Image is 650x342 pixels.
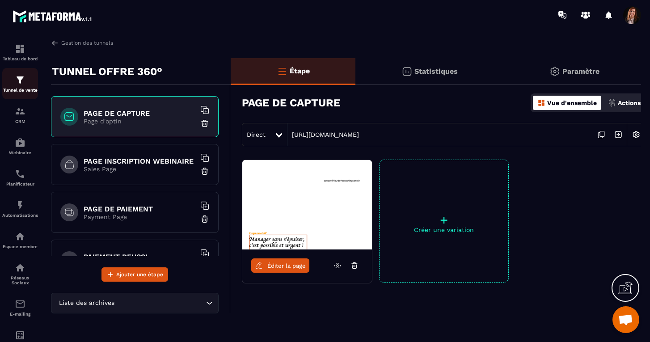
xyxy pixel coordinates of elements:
img: image [242,160,372,249]
a: automationsautomationsEspace membre [2,224,38,256]
img: automations [15,231,25,242]
img: formation [15,75,25,85]
a: Ouvrir le chat [612,306,639,333]
p: Paramètre [562,67,599,76]
img: bars-o.4a397970.svg [277,66,287,76]
span: Ajouter une étape [116,270,163,279]
a: Éditer la page [251,258,309,273]
a: formationformationCRM [2,99,38,131]
h6: PAGE INSCRIPTION WEBINAIRE [84,157,195,165]
p: Statistiques [414,67,458,76]
input: Search for option [116,298,204,308]
span: Éditer la page [267,262,306,269]
a: schedulerschedulerPlanificateur [2,162,38,193]
p: Espace membre [2,244,38,249]
p: Étape [290,67,310,75]
img: arrow [51,39,59,47]
img: accountant [15,330,25,341]
img: automations [15,200,25,211]
h6: PAIEMENT REUSSI [84,253,195,261]
img: formation [15,43,25,54]
img: dashboard-orange.40269519.svg [537,99,545,107]
a: Gestion des tunnels [51,39,113,47]
h6: PAGE DE PAIEMENT [84,205,195,213]
img: arrow-next.bcc2205e.svg [610,126,627,143]
div: Search for option [51,293,219,313]
h6: PAGE DE CAPTURE [84,109,195,118]
a: automationsautomationsAutomatisations [2,193,38,224]
a: [URL][DOMAIN_NAME] [287,131,359,138]
img: logo [13,8,93,24]
p: TUNNEL OFFRE 360° [52,63,162,80]
a: emailemailE-mailing [2,292,38,323]
img: setting-w.858f3a88.svg [628,126,645,143]
p: Payment Page [84,213,195,220]
a: formationformationTunnel de vente [2,68,38,99]
p: CRM [2,119,38,124]
p: Sales Page [84,165,195,173]
img: scheduler [15,169,25,179]
p: Vue d'ensemble [547,99,597,106]
p: Tunnel de vente [2,88,38,93]
span: Direct [247,131,266,138]
p: Planificateur [2,182,38,186]
p: + [380,214,508,226]
p: Automatisations [2,213,38,218]
button: Ajouter une étape [101,267,168,282]
img: setting-gr.5f69749f.svg [549,66,560,77]
p: Webinaire [2,150,38,155]
a: formationformationTableau de bord [2,37,38,68]
img: stats.20deebd0.svg [401,66,412,77]
img: trash [200,167,209,176]
img: actions.d6e523a2.png [608,99,616,107]
a: automationsautomationsWebinaire [2,131,38,162]
p: E-mailing [2,312,38,317]
img: email [15,299,25,309]
span: Liste des archives [57,298,116,308]
img: formation [15,106,25,117]
h3: PAGE DE CAPTURE [242,97,340,109]
img: trash [200,119,209,128]
p: Réseaux Sociaux [2,275,38,285]
a: social-networksocial-networkRéseaux Sociaux [2,256,38,292]
p: Créer une variation [380,226,508,233]
p: Tableau de bord [2,56,38,61]
p: Page d'optin [84,118,195,125]
img: automations [15,137,25,148]
img: trash [200,215,209,224]
p: Actions [618,99,641,106]
img: social-network [15,262,25,273]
